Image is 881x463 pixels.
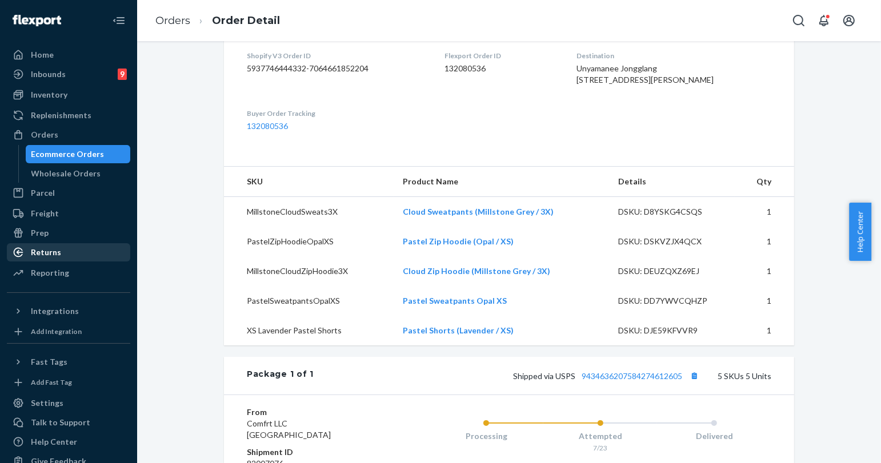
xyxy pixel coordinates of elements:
a: Order Detail [212,14,280,27]
a: Orders [155,14,190,27]
a: Wholesale Orders [26,164,131,183]
div: 7/23 [543,443,658,453]
th: Product Name [394,167,609,197]
dt: Flexport Order ID [444,51,559,61]
div: Reporting [31,267,69,279]
button: Open Search Box [787,9,810,32]
div: Add Integration [31,327,82,336]
td: PastelSweatpantsOpalXS [224,286,394,316]
th: SKU [224,167,394,197]
button: Open notifications [812,9,835,32]
td: 1 [735,256,795,286]
a: Help Center [7,433,130,451]
a: Pastel Shorts (Lavender / XS) [403,325,514,335]
div: Package 1 of 1 [247,368,314,383]
div: Wholesale Orders [31,168,101,179]
div: 9 [118,69,127,80]
a: 132080536 [247,121,288,131]
a: Add Fast Tag [7,376,130,389]
div: Ecommerce Orders [31,148,105,160]
button: Integrations [7,302,130,320]
div: Integrations [31,305,79,317]
a: Inventory [7,86,130,104]
div: Freight [31,208,59,219]
div: Help Center [31,436,77,448]
div: DSKU: DJE59KFVVR9 [618,325,726,336]
a: 9434636207584274612605 [582,371,682,381]
td: MillstoneCloudSweats3X [224,197,394,227]
div: Delivered [657,430,771,442]
td: 1 [735,286,795,316]
div: DSKU: DEUZQXZ69EJ [618,265,726,277]
div: Inbounds [31,69,66,80]
a: Replenishments [7,106,130,124]
td: PastelZipHoodieOpalXS [224,227,394,256]
button: Fast Tags [7,353,130,371]
dd: 5937746444332-7064661852204 [247,63,426,74]
button: Copy tracking number [687,368,702,383]
dd: 132080536 [444,63,559,74]
a: Freight [7,204,130,223]
dt: Shopify V3 Order ID [247,51,426,61]
a: Settings [7,394,130,412]
dt: Shipment ID [247,446,383,458]
div: Replenishments [31,110,91,121]
div: Home [31,49,54,61]
ol: breadcrumbs [146,4,289,38]
a: Add Integration [7,325,130,339]
div: Attempted [543,430,658,442]
img: Flexport logo [13,15,61,26]
div: Orders [31,129,58,140]
div: Settings [31,397,63,409]
a: Pastel Zip Hoodie (Opal / XS) [403,236,514,246]
th: Details [609,167,735,197]
button: Help Center [849,203,871,261]
td: MillstoneCloudZipHoodie3X [224,256,394,286]
a: Prep [7,224,130,242]
a: Ecommerce Orders [26,145,131,163]
td: 1 [735,227,795,256]
td: 1 [735,316,795,345]
div: Talk to Support [31,417,90,428]
dt: From [247,406,383,418]
a: Reporting [7,264,130,282]
div: Add Fast Tag [31,377,72,387]
a: Inbounds9 [7,65,130,83]
div: Processing [429,430,543,442]
div: Prep [31,227,49,239]
button: Open account menu [838,9,860,32]
div: 5 SKUs 5 Units [314,368,771,383]
span: Shipped via USPS [513,371,702,381]
div: Fast Tags [31,356,67,368]
div: DSKU: DSKVZJX4QCX [618,236,726,247]
div: DSKU: D8YSKG4CSQS [618,206,726,218]
div: Inventory [31,89,67,100]
a: Cloud Zip Hoodie (Millstone Grey / 3X) [403,266,550,276]
span: Unyamanee Jongglang [STREET_ADDRESS][PERSON_NAME] [576,63,714,84]
div: Parcel [31,187,55,199]
a: Home [7,46,130,64]
dt: Buyer Order Tracking [247,108,426,118]
a: Returns [7,243,130,261]
a: Talk to Support [7,413,130,432]
div: Returns [31,247,61,258]
td: XS Lavender Pastel Shorts [224,316,394,345]
a: Cloud Sweatpants (Millstone Grey / 3X) [403,207,554,216]
div: DSKU: DD7YWVCQHZP [618,295,726,307]
a: Parcel [7,184,130,202]
button: Close Navigation [107,9,130,32]
a: Pastel Sweatpants Opal XS [403,296,507,305]
dt: Destination [576,51,771,61]
th: Qty [735,167,795,197]
a: Orders [7,126,130,144]
td: 1 [735,197,795,227]
span: Comfrt LLC [GEOGRAPHIC_DATA] [247,418,331,440]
